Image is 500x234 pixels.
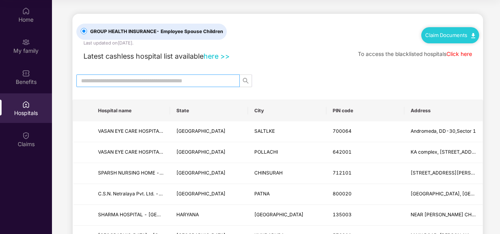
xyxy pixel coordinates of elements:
img: svg+xml;base64,PHN2ZyBpZD0iSG9tZSIgeG1sbnM9Imh0dHA6Ly93d3cudzMub3JnLzIwMDAvc3ZnIiB3aWR0aD0iMjAiIG... [22,7,30,15]
span: [GEOGRAPHIC_DATA] [176,170,226,176]
span: Andromeda, DD-30,Sector 1 [411,128,476,134]
span: PATNA [254,191,270,197]
span: GROUP HEALTH INSURANCE [87,28,226,35]
div: Last updated on [DATE] . [83,40,133,47]
td: 61/28,JORAGHAT,CHINSURAH, PIN- 712101, BARABAZAR,CHINSURAH, HOOGHLY,PIN-712101 Near E.M.L.C. EYE ... [404,163,483,184]
td: TAMIL NADU [170,142,248,163]
th: Address [404,100,483,121]
td: C.S.N. Netralaya Pvt. Ltd. - Patna [92,184,170,205]
img: svg+xml;base64,PHN2ZyBpZD0iQmVuZWZpdHMiIHhtbG5zPSJodHRwOi8vd3d3LnczLm9yZy8yMDAwL3N2ZyIgd2lkdGg9Ij... [22,69,30,77]
a: Claim Documents [425,32,475,38]
span: VASAN EYE CARE HOSPITAL - SALTLKE [98,128,188,134]
td: KA complex, 32, New Scheme Road, [404,142,483,163]
td: PATNA [248,184,326,205]
span: C.S.N. Netralaya Pvt. Ltd. - [GEOGRAPHIC_DATA] [98,191,209,197]
td: Andromeda, DD-30,Sector 1 [404,121,483,142]
span: POLLACHI [254,149,278,155]
span: VASAN EYE CARE HOSPITAL - [GEOGRAPHIC_DATA] [98,149,217,155]
img: svg+xml;base64,PHN2ZyB3aWR0aD0iMjAiIGhlaWdodD0iMjAiIHZpZXdCb3g9IjAgMCAyMCAyMCIgZmlsbD0ibm9uZSIgeG... [22,38,30,46]
span: To access the blacklisted hospitals [358,51,446,57]
span: 642001 [333,149,352,155]
td: SALTLKE [248,121,326,142]
img: svg+xml;base64,PHN2ZyB4bWxucz0iaHR0cDovL3d3dy53My5vcmcvMjAwMC9zdmciIHdpZHRoPSIxMC40IiBoZWlnaHQ9Ij... [471,33,475,38]
span: 135003 [333,212,352,217]
img: svg+xml;base64,PHN2ZyBpZD0iSG9zcGl0YWxzIiB4bWxucz0iaHR0cDovL3d3dy53My5vcmcvMjAwMC9zdmciIHdpZHRoPS... [22,100,30,108]
span: 800020 [333,191,352,197]
td: HARYANA [170,205,248,226]
th: PIN code [326,100,405,121]
span: - Employee Spouse Children [156,28,223,34]
td: SHARMA HOSPITAL - YAMUNA NAGAR [92,205,170,226]
img: svg+xml;base64,PHN2ZyBpZD0iQ2xhaW0iIHhtbG5zPSJodHRwOi8vd3d3LnczLm9yZy8yMDAwL3N2ZyIgd2lkdGg9IjIwIi... [22,132,30,139]
span: [GEOGRAPHIC_DATA] [176,128,226,134]
td: NEAR AGGARSAIN CHOWK, JAGADHRI [404,205,483,226]
span: KA complex, [STREET_ADDRESS], [411,149,487,155]
td: YAMUNA NAGAR [248,205,326,226]
td: CHINSURAH [248,163,326,184]
td: POLLACHI [248,142,326,163]
a: here >> [204,52,230,60]
span: [GEOGRAPHIC_DATA] [254,212,304,217]
td: WEST BENGAL [170,121,248,142]
th: Hospital name [92,100,170,121]
th: State [170,100,248,121]
span: search [240,78,252,84]
td: VASAN EYE CARE HOSPITAL - POLLACHI [92,142,170,163]
span: CHINSURAH [254,170,283,176]
span: Latest cashless hospital list available [83,52,204,60]
span: 712101 [333,170,352,176]
span: [GEOGRAPHIC_DATA] [176,149,226,155]
td: BIHAR [170,184,248,205]
span: HARYANA [176,212,199,217]
span: SALTLKE [254,128,275,134]
a: Click here [446,51,472,57]
span: [GEOGRAPHIC_DATA] [176,191,226,197]
td: WEST BENGAL [170,163,248,184]
th: City [248,100,326,121]
td: G-2, Kundan Complex, Opposite Nandan Tower Colony More, Kankarbagh Main Road [404,184,483,205]
span: 700064 [333,128,352,134]
span: SPARSH NURSING HOME - [GEOGRAPHIC_DATA] [98,170,210,176]
td: VASAN EYE CARE HOSPITAL - SALTLKE [92,121,170,142]
td: SPARSH NURSING HOME - CHINSURAH [92,163,170,184]
span: Address [411,108,476,114]
span: SHARMA HOSPITAL - [GEOGRAPHIC_DATA] [98,212,198,217]
span: Hospital name [98,108,164,114]
button: search [239,74,252,87]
